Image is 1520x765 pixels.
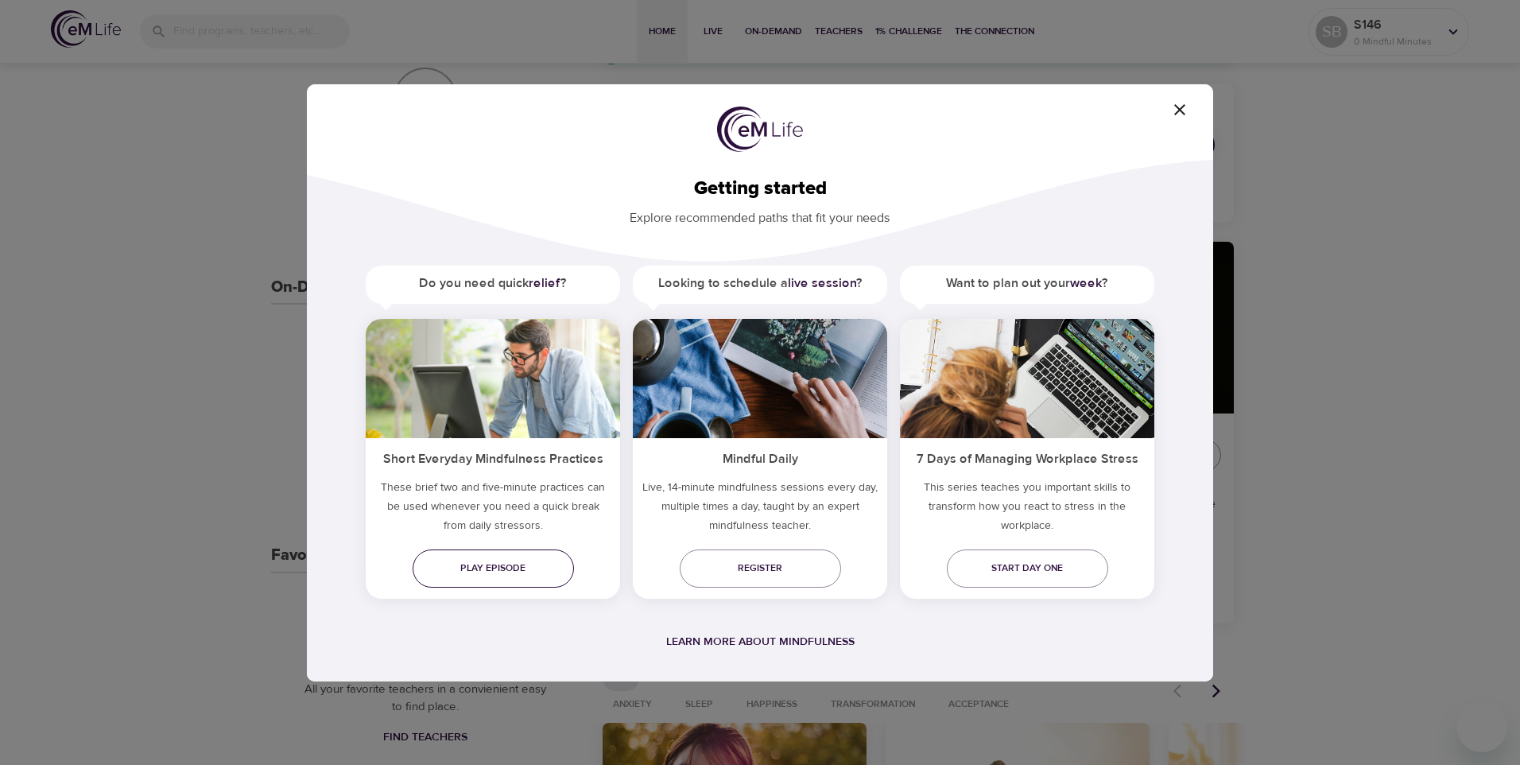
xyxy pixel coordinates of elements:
p: This series teaches you important skills to transform how you react to stress in the workplace. [900,478,1154,542]
p: Explore recommended paths that fit your needs [332,200,1188,227]
h5: Looking to schedule a ? [633,266,887,301]
img: ims [633,319,887,438]
p: Live, 14-minute mindfulness sessions every day, multiple times a day, taught by an expert mindful... [633,478,887,542]
a: Learn more about mindfulness [666,635,855,649]
a: Start day one [947,549,1108,588]
a: Play episode [413,549,574,588]
h2: Getting started [332,177,1188,200]
span: Register [692,560,828,577]
h5: Want to plan out your ? [900,266,1154,301]
a: Register [680,549,841,588]
h5: Mindful Daily [633,438,887,477]
h5: Do you need quick ? [366,266,620,301]
span: Start day one [960,560,1095,577]
span: Play episode [425,560,561,577]
img: logo [717,107,803,153]
a: live session [788,275,856,291]
a: week [1070,275,1102,291]
h5: Short Everyday Mindfulness Practices [366,438,620,477]
img: ims [366,319,620,438]
a: relief [529,275,560,291]
h5: 7 Days of Managing Workplace Stress [900,438,1154,477]
h5: These brief two and five-minute practices can be used whenever you need a quick break from daily ... [366,478,620,542]
img: ims [900,319,1154,438]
